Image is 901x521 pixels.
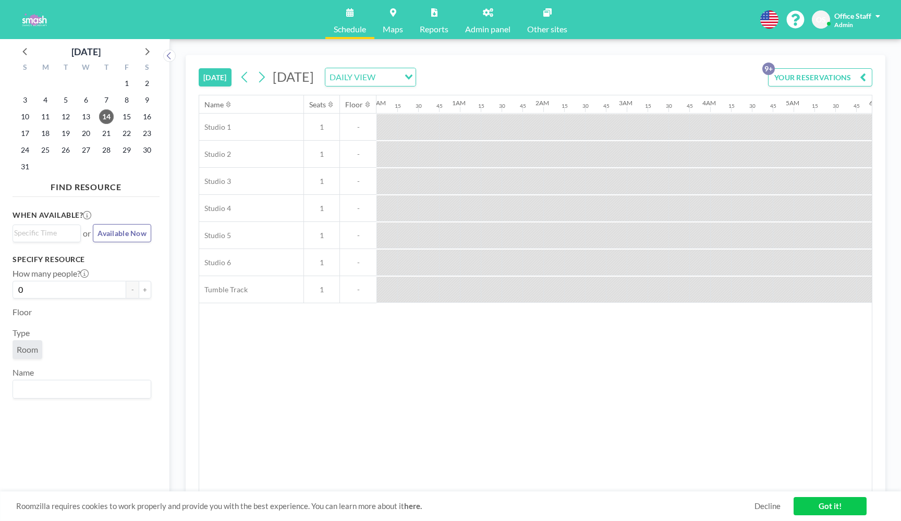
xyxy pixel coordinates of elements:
a: Decline [754,501,781,511]
input: Search for option [379,70,398,84]
span: Available Now [98,229,147,238]
span: Sunday, August 24, 2025 [18,143,32,157]
div: 15 [478,103,484,109]
span: 1 [304,285,339,294]
span: Friday, August 1, 2025 [119,76,134,91]
div: F [116,61,137,75]
span: Saturday, August 2, 2025 [140,76,154,91]
span: 1 [304,231,339,240]
div: Search for option [13,380,151,398]
div: 30 [749,103,756,109]
div: 15 [562,103,568,109]
button: - [126,281,139,299]
input: Search for option [14,382,145,396]
button: Available Now [93,224,151,242]
span: Tumble Track [199,285,248,294]
span: Tuesday, August 19, 2025 [58,126,73,141]
label: Floor [13,307,32,317]
div: 30 [499,103,505,109]
span: Studio 5 [199,231,231,240]
span: Wednesday, August 6, 2025 [79,93,93,107]
span: Maps [383,25,403,33]
span: Tuesday, August 26, 2025 [58,143,73,157]
div: 6AM [869,99,883,107]
div: 45 [854,103,860,109]
div: 30 [833,103,839,109]
span: Monday, August 11, 2025 [38,109,53,124]
span: Thursday, August 21, 2025 [99,126,114,141]
span: Friday, August 15, 2025 [119,109,134,124]
span: - [340,150,376,159]
span: Admin panel [465,25,510,33]
span: Studio 3 [199,177,231,186]
label: Type [13,328,30,338]
span: Monday, August 25, 2025 [38,143,53,157]
p: 9+ [762,63,775,75]
div: 1AM [452,99,466,107]
a: Got it! [794,497,867,515]
span: Friday, August 22, 2025 [119,126,134,141]
div: S [137,61,157,75]
label: How many people? [13,268,89,279]
span: - [340,231,376,240]
span: - [340,177,376,186]
span: Monday, August 18, 2025 [38,126,53,141]
div: 3AM [619,99,632,107]
div: Search for option [325,68,416,86]
span: Saturday, August 16, 2025 [140,109,154,124]
button: + [139,281,151,299]
div: 15 [395,103,401,109]
div: 15 [728,103,735,109]
div: Search for option [13,225,80,241]
span: or [83,228,91,239]
span: Wednesday, August 27, 2025 [79,143,93,157]
span: DAILY VIEW [327,70,378,84]
span: Schedule [334,25,366,33]
div: Floor [345,100,363,109]
span: Friday, August 29, 2025 [119,143,134,157]
span: Studio 2 [199,150,231,159]
div: 4AM [702,99,716,107]
span: Sunday, August 17, 2025 [18,126,32,141]
button: YOUR RESERVATIONS9+ [768,68,872,86]
span: Studio 4 [199,204,231,213]
div: 30 [416,103,422,109]
div: 45 [436,103,443,109]
div: W [76,61,96,75]
div: 5AM [786,99,799,107]
div: 2AM [535,99,549,107]
div: 15 [645,103,651,109]
span: Office Staff [834,11,871,20]
span: - [340,258,376,267]
label: Name [13,367,34,378]
span: - [340,285,376,294]
span: 1 [304,204,339,213]
span: Thursday, August 14, 2025 [99,109,114,124]
div: 45 [687,103,693,109]
span: - [340,122,376,132]
span: OS [816,15,826,24]
div: 45 [603,103,610,109]
span: Thursday, August 28, 2025 [99,143,114,157]
span: Saturday, August 9, 2025 [140,93,154,107]
div: Name [204,100,224,109]
div: M [35,61,56,75]
span: Monday, August 4, 2025 [38,93,53,107]
span: Sunday, August 3, 2025 [18,93,32,107]
div: 15 [812,103,818,109]
span: Sunday, August 31, 2025 [18,159,32,174]
span: Roomzilla requires cookies to work properly and provide you with the best experience. You can lea... [16,501,754,511]
div: [DATE] [71,44,101,59]
span: Tuesday, August 12, 2025 [58,109,73,124]
span: Studio 1 [199,122,231,132]
button: [DATE] [199,68,232,86]
span: 1 [304,122,339,132]
span: Studio 6 [199,258,231,267]
span: Thursday, August 7, 2025 [99,93,114,107]
span: Admin [834,21,853,29]
span: Saturday, August 30, 2025 [140,143,154,157]
span: Wednesday, August 13, 2025 [79,109,93,124]
span: - [340,204,376,213]
span: Sunday, August 10, 2025 [18,109,32,124]
span: 1 [304,258,339,267]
